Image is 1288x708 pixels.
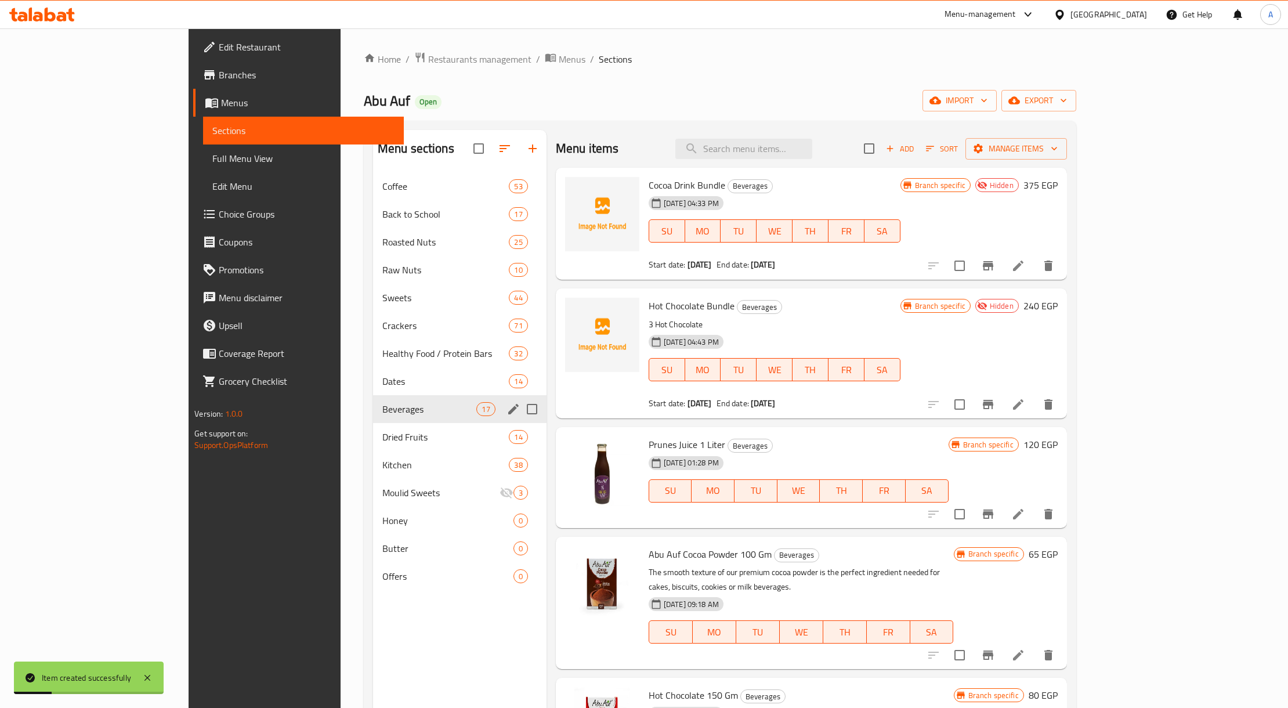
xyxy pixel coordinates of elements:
[797,362,824,378] span: TH
[974,391,1002,418] button: Branch-specific-item
[193,312,404,339] a: Upsell
[219,374,395,388] span: Grocery Checklist
[828,624,862,641] span: TH
[965,138,1067,160] button: Manage items
[910,620,954,644] button: SA
[219,263,395,277] span: Promotions
[382,402,477,416] span: Beverages
[793,219,828,243] button: TH
[728,179,773,193] div: Beverages
[741,690,785,703] span: Beverages
[373,312,547,339] div: Crackers71
[725,223,752,240] span: TU
[382,374,509,388] span: Dates
[947,254,972,278] span: Select to update
[382,430,509,444] div: Dried Fruits
[751,396,775,411] b: [DATE]
[373,367,547,395] div: Dates14
[476,402,495,416] div: items
[688,257,712,272] b: [DATE]
[373,395,547,423] div: Beverages17edit
[382,514,513,528] span: Honey
[193,228,404,256] a: Coupons
[737,300,782,314] div: Beverages
[654,362,681,378] span: SU
[761,223,788,240] span: WE
[974,500,1002,528] button: Branch-specific-item
[382,319,509,333] span: Crackers
[757,219,793,243] button: WE
[382,207,509,221] div: Back to School
[219,235,395,249] span: Coupons
[373,200,547,228] div: Back to School17
[219,319,395,333] span: Upsell
[871,624,906,641] span: FR
[740,689,786,703] div: Beverages
[203,117,404,145] a: Sections
[910,301,970,312] span: Branch specific
[649,436,725,453] span: Prunes Juice 1 Liter
[739,482,773,499] span: TU
[964,690,1023,701] span: Branch specific
[693,620,736,644] button: MO
[690,223,717,240] span: MO
[833,362,860,378] span: FR
[774,548,819,562] div: Beverages
[212,179,395,193] span: Edit Menu
[373,562,547,590] div: Offers0
[509,460,527,471] span: 38
[219,291,395,305] span: Menu disclaimer
[193,284,404,312] a: Menu disclaimer
[414,52,531,67] a: Restaurants management
[696,482,730,499] span: MO
[505,400,522,418] button: edit
[194,406,223,421] span: Version:
[1011,398,1025,411] a: Edit menu item
[565,298,639,372] img: Hot Chocolate Bundle
[193,89,404,117] a: Menus
[649,396,686,411] span: Start date:
[373,507,547,534] div: Honey0
[509,263,527,277] div: items
[373,172,547,200] div: Coffee53
[947,502,972,526] span: Select to update
[649,297,735,315] span: Hot Chocolate Bundle
[382,569,513,583] span: Offers
[514,487,527,499] span: 3
[869,362,896,378] span: SA
[373,534,547,562] div: Butter0
[599,52,632,66] span: Sections
[869,223,896,240] span: SA
[1034,391,1062,418] button: delete
[545,52,585,67] a: Menus
[741,624,775,641] span: TU
[193,61,404,89] a: Branches
[193,256,404,284] a: Promotions
[428,52,531,66] span: Restaurants management
[777,479,820,503] button: WE
[649,176,725,194] span: Cocoa Drink Bundle
[958,439,1018,450] span: Branch specific
[823,620,867,644] button: TH
[820,479,863,503] button: TH
[797,223,824,240] span: TH
[728,439,773,453] div: Beverages
[654,223,681,240] span: SU
[556,140,619,157] h2: Menu items
[867,482,901,499] span: FR
[466,136,491,161] span: Select all sections
[565,546,639,620] img: Abu Auf Cocoa Powder 100 Gm
[193,339,404,367] a: Coverage Report
[382,263,509,277] div: Raw Nuts
[985,180,1018,191] span: Hidden
[736,620,780,644] button: TU
[717,257,749,272] span: End date:
[519,135,547,162] button: Add section
[761,362,788,378] span: WE
[193,33,404,61] a: Edit Restaurant
[688,396,712,411] b: [DATE]
[509,432,527,443] span: 14
[1011,507,1025,521] a: Edit menu item
[590,52,594,66] li: /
